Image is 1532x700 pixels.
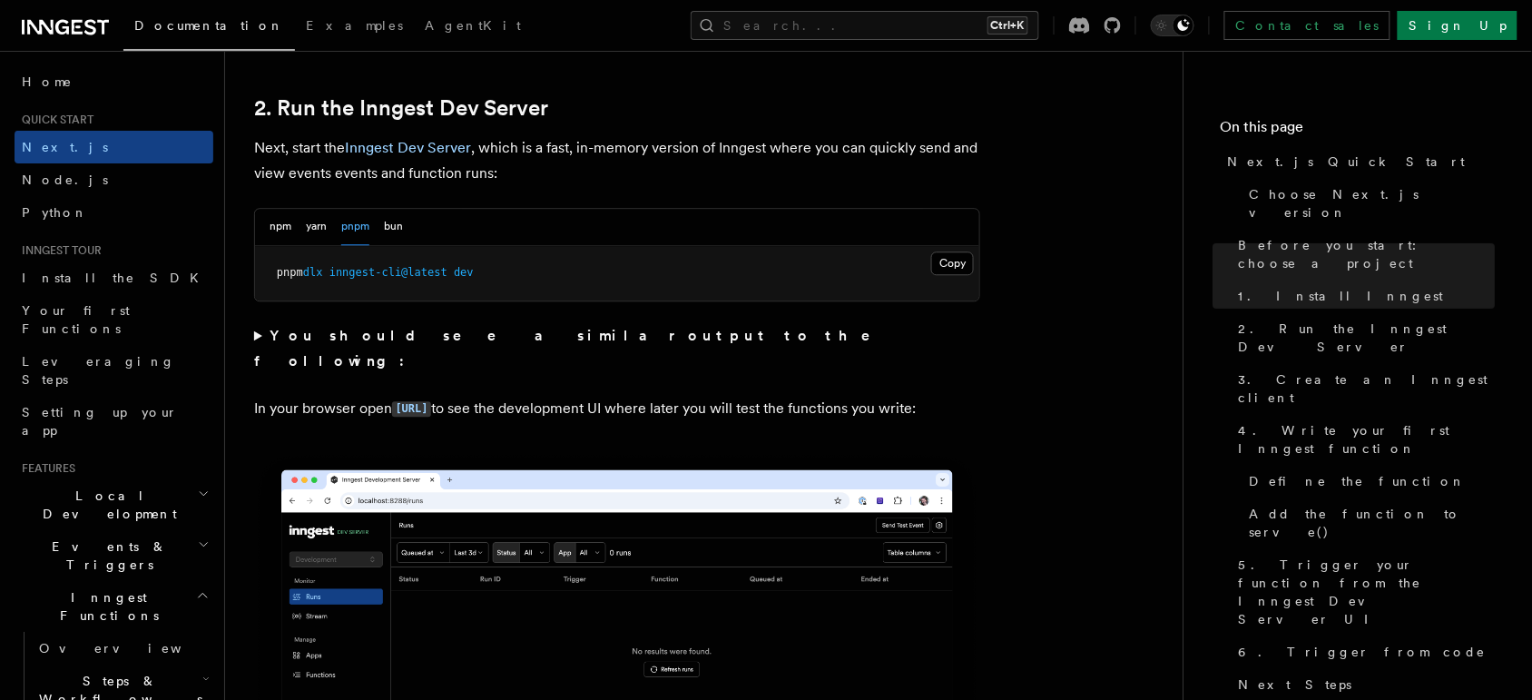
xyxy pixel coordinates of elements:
[1250,185,1496,222] span: Choose Next.js version
[254,95,548,121] a: 2. Run the Inngest Dev Server
[1242,178,1496,229] a: Choose Next.js version
[22,173,108,187] span: Node.js
[425,18,521,33] span: AgentKit
[1239,556,1496,628] span: 5. Trigger your function from the Inngest Dev Server UI
[384,210,403,245] button: bun
[1239,287,1444,305] span: 1. Install Inngest
[1232,636,1496,668] a: 6. Trigger from code
[15,588,196,625] span: Inngest Functions
[123,5,295,51] a: Documentation
[295,5,414,49] a: Examples
[22,405,178,438] span: Setting up your app
[1232,363,1496,414] a: 3. Create an Inngest client
[1232,548,1496,636] a: 5. Trigger your function from the Inngest Dev Server UI
[345,139,471,156] a: Inngest Dev Server
[454,266,474,279] span: dev
[931,251,974,275] button: Copy
[1221,116,1496,145] h4: On this page
[1224,11,1390,40] a: Contact sales
[254,135,980,186] p: Next, start the , which is a fast, in-memory version of Inngest where you can quickly send and vi...
[15,581,213,632] button: Inngest Functions
[1239,320,1496,356] span: 2. Run the Inngest Dev Server
[15,261,213,294] a: Install the SDK
[15,345,213,396] a: Leveraging Steps
[1242,465,1496,498] a: Define the function
[306,18,403,33] span: Examples
[15,243,102,258] span: Inngest tour
[15,487,198,523] span: Local Development
[254,327,896,370] strong: You should see a similar output to the following:
[1239,370,1496,407] span: 3. Create an Inngest client
[22,140,108,154] span: Next.js
[32,632,213,665] a: Overview
[22,303,130,336] span: Your first Functions
[15,479,213,530] button: Local Development
[1398,11,1517,40] a: Sign Up
[254,323,980,374] summary: You should see a similar output to the following:
[22,73,73,91] span: Home
[306,210,327,245] button: yarn
[1232,312,1496,363] a: 2. Run the Inngest Dev Server
[1232,414,1496,465] a: 4. Write your first Inngest function
[1239,236,1496,272] span: Before you start: choose a project
[277,266,303,279] span: pnpm
[15,65,213,98] a: Home
[1221,145,1496,178] a: Next.js Quick Start
[1228,153,1466,171] span: Next.js Quick Start
[15,530,213,581] button: Events & Triggers
[1250,505,1496,541] span: Add the function to serve()
[254,396,980,422] p: In your browser open to see the development UI where later you will test the functions you write:
[1242,498,1496,548] a: Add the function to serve()
[270,210,291,245] button: npm
[1239,675,1352,694] span: Next Steps
[329,266,447,279] span: inngest-cli@latest
[15,163,213,196] a: Node.js
[414,5,532,49] a: AgentKit
[1239,643,1487,661] span: 6. Trigger from code
[987,16,1028,35] kbd: Ctrl+K
[15,537,198,574] span: Events & Triggers
[303,266,323,279] span: dlx
[15,461,75,476] span: Features
[1239,421,1496,458] span: 4. Write your first Inngest function
[1232,229,1496,280] a: Before you start: choose a project
[15,396,213,447] a: Setting up your app
[39,641,226,656] span: Overview
[22,205,88,220] span: Python
[15,131,213,163] a: Next.js
[1151,15,1194,36] button: Toggle dark mode
[341,210,369,245] button: pnpm
[392,401,431,417] code: [URL]
[392,399,431,417] a: [URL]
[1250,472,1467,490] span: Define the function
[22,271,210,285] span: Install the SDK
[22,354,175,387] span: Leveraging Steps
[691,11,1039,40] button: Search...Ctrl+K
[1232,280,1496,312] a: 1. Install Inngest
[15,113,93,127] span: Quick start
[15,196,213,229] a: Python
[15,294,213,345] a: Your first Functions
[134,18,284,33] span: Documentation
